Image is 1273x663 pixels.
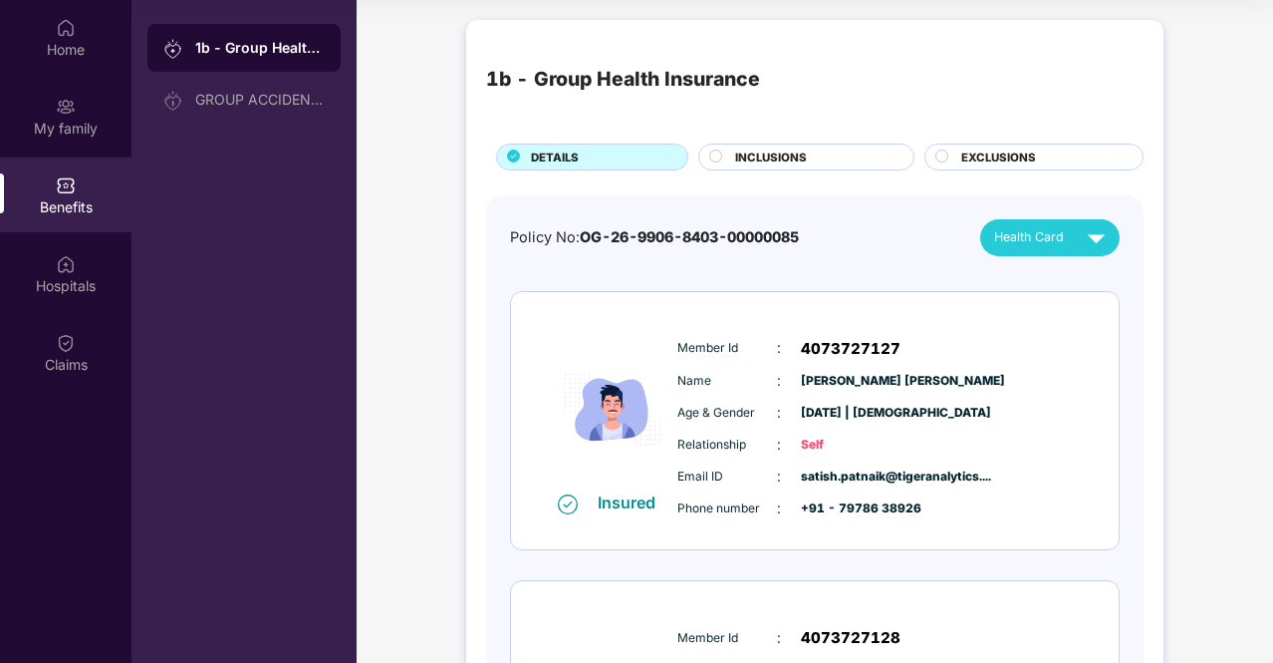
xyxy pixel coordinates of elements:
[677,499,777,518] span: Phone number
[777,434,781,456] span: :
[163,91,183,111] img: svg+xml;base64,PHN2ZyB3aWR0aD0iMjAiIGhlaWdodD0iMjAiIHZpZXdCb3g9IjAgMCAyMCAyMCIgZmlsbD0ibm9uZSIgeG...
[56,18,76,38] img: svg+xml;base64,PHN2ZyBpZD0iSG9tZSIgeG1sbnM9Imh0dHA6Ly93d3cudzMub3JnLzIwMDAvc3ZnIiB3aWR0aD0iMjAiIG...
[56,254,76,274] img: svg+xml;base64,PHN2ZyBpZD0iSG9zcGl0YWxzIiB4bWxucz0iaHR0cDovL3d3dy53My5vcmcvMjAwMC9zdmciIHdpZHRoPS...
[777,627,781,649] span: :
[801,468,900,487] span: satish.patnaik@tigeranalytics....
[553,327,672,492] img: icon
[801,404,900,423] span: [DATE] | [DEMOGRAPHIC_DATA]
[598,493,667,512] div: Insured
[961,149,1036,166] span: EXCLUSIONS
[195,92,325,108] div: GROUP ACCIDENTAL INSURANCE
[677,629,777,648] span: Member Id
[994,227,1064,247] span: Health Card
[677,436,777,455] span: Relationship
[777,402,781,424] span: :
[801,626,900,650] span: 4073727128
[777,370,781,392] span: :
[735,149,807,166] span: INCLUSIONS
[801,436,900,455] span: Self
[777,497,781,519] span: :
[195,38,325,58] div: 1b - Group Health Insurance
[777,337,781,359] span: :
[777,466,781,488] span: :
[56,333,76,353] img: svg+xml;base64,PHN2ZyBpZD0iQ2xhaW0iIHhtbG5zPSJodHRwOi8vd3d3LnczLm9yZy8yMDAwL3N2ZyIgd2lkdGg9IjIwIi...
[1079,220,1114,255] img: svg+xml;base64,PHN2ZyB4bWxucz0iaHR0cDovL3d3dy53My5vcmcvMjAwMC9zdmciIHZpZXdCb3g9IjAgMCAyNCAyNCIgd2...
[677,339,777,358] span: Member Id
[801,372,900,391] span: [PERSON_NAME] [PERSON_NAME]
[558,495,578,514] img: svg+xml;base64,PHN2ZyB4bWxucz0iaHR0cDovL3d3dy53My5vcmcvMjAwMC9zdmciIHdpZHRoPSIxNiIgaGVpZ2h0PSIxNi...
[510,226,799,249] div: Policy No:
[980,219,1120,256] button: Health Card
[677,372,777,391] span: Name
[56,97,76,117] img: svg+xml;base64,PHN2ZyB3aWR0aD0iMjAiIGhlaWdodD0iMjAiIHZpZXdCb3g9IjAgMCAyMCAyMCIgZmlsbD0ibm9uZSIgeG...
[801,499,900,518] span: +91 - 79786 38926
[56,175,76,195] img: svg+xml;base64,PHN2ZyBpZD0iQmVuZWZpdHMiIHhtbG5zPSJodHRwOi8vd3d3LnczLm9yZy8yMDAwL3N2ZyIgd2lkdGg9Ij...
[677,404,777,423] span: Age & Gender
[580,228,799,245] span: OG-26-9906-8403-00000085
[801,337,900,361] span: 4073727127
[531,149,579,166] span: DETAILS
[163,39,183,59] img: svg+xml;base64,PHN2ZyB3aWR0aD0iMjAiIGhlaWdodD0iMjAiIHZpZXdCb3g9IjAgMCAyMCAyMCIgZmlsbD0ibm9uZSIgeG...
[677,468,777,487] span: Email ID
[486,64,760,95] div: 1b - Group Health Insurance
